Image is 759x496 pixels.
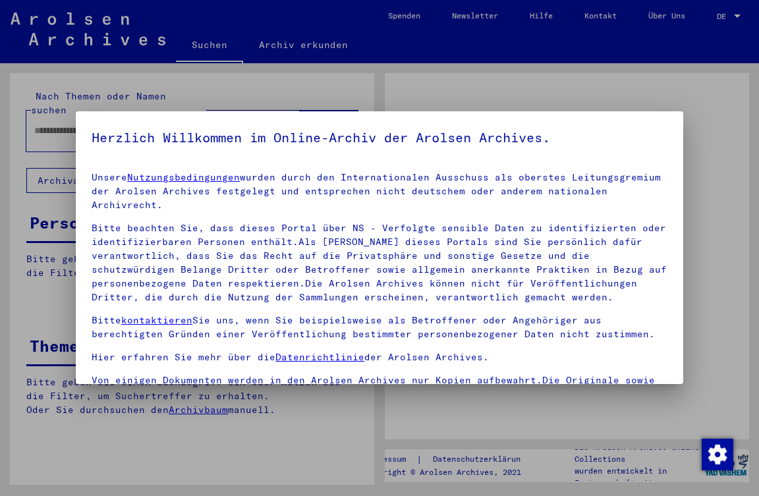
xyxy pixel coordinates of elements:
[275,351,364,363] a: Datenrichtlinie
[92,221,667,304] p: Bitte beachten Sie, dass dieses Portal über NS - Verfolgte sensible Daten zu identifizierten oder...
[127,171,240,183] a: Nutzungsbedingungen
[702,439,733,470] img: Zustimmung ändern
[92,373,667,415] p: Von einigen Dokumenten werden in den Arolsen Archives nur Kopien aufbewahrt.Die Originale sowie d...
[92,127,667,148] h5: Herzlich Willkommen im Online-Archiv der Arolsen Archives.
[92,350,667,364] p: Hier erfahren Sie mehr über die der Arolsen Archives.
[92,314,667,341] p: Bitte Sie uns, wenn Sie beispielsweise als Betroffener oder Angehöriger aus berechtigten Gründen ...
[92,171,667,212] p: Unsere wurden durch den Internationalen Ausschuss als oberstes Leitungsgremium der Arolsen Archiv...
[121,314,192,326] a: kontaktieren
